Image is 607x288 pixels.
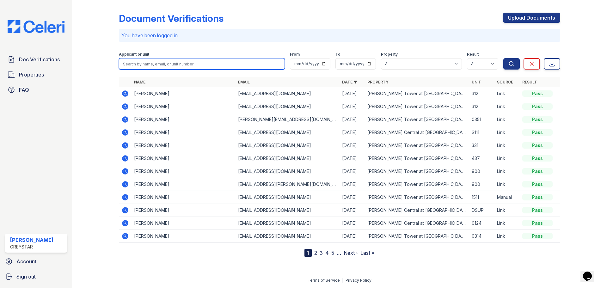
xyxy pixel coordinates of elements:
[290,52,300,57] label: From
[337,249,341,257] span: …
[236,100,340,113] td: [EMAIL_ADDRESS][DOMAIN_NAME]
[494,230,520,243] td: Link
[121,32,558,39] p: You have been logged in
[236,139,340,152] td: [EMAIL_ADDRESS][DOMAIN_NAME]
[342,278,343,283] div: |
[3,270,70,283] a: Sign out
[340,191,365,204] td: [DATE]
[340,230,365,243] td: [DATE]
[119,52,149,57] label: Applicant or unit
[132,217,236,230] td: [PERSON_NAME]
[522,142,553,149] div: Pass
[522,233,553,239] div: Pass
[236,126,340,139] td: [EMAIL_ADDRESS][DOMAIN_NAME]
[308,278,340,283] a: Terms of Service
[494,178,520,191] td: Link
[314,250,317,256] a: 2
[365,191,469,204] td: [PERSON_NAME] Tower at [GEOGRAPHIC_DATA]
[360,250,374,256] a: Last »
[132,230,236,243] td: [PERSON_NAME]
[236,113,340,126] td: [PERSON_NAME][EMAIL_ADDRESS][DOMAIN_NAME]
[494,191,520,204] td: Manual
[469,191,494,204] td: 1511
[365,230,469,243] td: [PERSON_NAME] Tower at [GEOGRAPHIC_DATA]
[236,217,340,230] td: [EMAIL_ADDRESS][DOMAIN_NAME]
[331,250,334,256] a: 5
[340,204,365,217] td: [DATE]
[522,181,553,187] div: Pass
[469,126,494,139] td: S111
[522,116,553,123] div: Pass
[522,168,553,175] div: Pass
[16,273,36,280] span: Sign out
[132,113,236,126] td: [PERSON_NAME]
[469,100,494,113] td: 312
[132,165,236,178] td: [PERSON_NAME]
[340,217,365,230] td: [DATE]
[381,52,398,57] label: Property
[5,68,67,81] a: Properties
[365,165,469,178] td: [PERSON_NAME] Tower at [GEOGRAPHIC_DATA]
[469,87,494,100] td: 312
[522,155,553,162] div: Pass
[134,80,145,84] a: Name
[238,80,250,84] a: Email
[236,230,340,243] td: [EMAIL_ADDRESS][DOMAIN_NAME]
[3,20,70,33] img: CE_Logo_Blue-a8612792a0a2168367f1c8372b55b34899dd931a85d93a1a3d3e32e68fde9ad4.png
[522,129,553,136] div: Pass
[522,103,553,110] div: Pass
[236,178,340,191] td: [EMAIL_ADDRESS][PERSON_NAME][DOMAIN_NAME]
[469,178,494,191] td: 900
[494,204,520,217] td: Link
[367,80,389,84] a: Property
[325,250,329,256] a: 4
[469,139,494,152] td: 331
[580,263,601,282] iframe: chat widget
[16,258,36,265] span: Account
[494,152,520,165] td: Link
[365,152,469,165] td: [PERSON_NAME] Tower at [GEOGRAPHIC_DATA]
[340,178,365,191] td: [DATE]
[467,52,479,57] label: Result
[365,178,469,191] td: [PERSON_NAME] Tower at [GEOGRAPHIC_DATA]
[340,100,365,113] td: [DATE]
[494,126,520,139] td: Link
[10,244,53,250] div: Greystar
[469,217,494,230] td: 0124
[236,152,340,165] td: [EMAIL_ADDRESS][DOMAIN_NAME]
[494,217,520,230] td: Link
[132,87,236,100] td: [PERSON_NAME]
[340,126,365,139] td: [DATE]
[469,152,494,165] td: 437
[522,80,537,84] a: Result
[497,80,513,84] a: Source
[469,230,494,243] td: 0314
[236,204,340,217] td: [EMAIL_ADDRESS][DOMAIN_NAME]
[522,220,553,226] div: Pass
[494,165,520,178] td: Link
[522,194,553,200] div: Pass
[236,165,340,178] td: [EMAIL_ADDRESS][DOMAIN_NAME]
[132,178,236,191] td: [PERSON_NAME]
[132,152,236,165] td: [PERSON_NAME]
[344,250,358,256] a: Next ›
[132,191,236,204] td: [PERSON_NAME]
[503,13,560,23] a: Upload Documents
[3,255,70,268] a: Account
[119,13,224,24] div: Document Verifications
[304,249,312,257] div: 1
[365,100,469,113] td: [PERSON_NAME] Tower at [GEOGRAPHIC_DATA]
[236,87,340,100] td: [EMAIL_ADDRESS][DOMAIN_NAME]
[19,56,60,63] span: Doc Verifications
[469,204,494,217] td: DSUP
[320,250,323,256] a: 3
[365,126,469,139] td: [PERSON_NAME] Central at [GEOGRAPHIC_DATA]
[340,87,365,100] td: [DATE]
[494,139,520,152] td: Link
[335,52,340,57] label: To
[10,236,53,244] div: [PERSON_NAME]
[132,139,236,152] td: [PERSON_NAME]
[494,87,520,100] td: Link
[132,126,236,139] td: [PERSON_NAME]
[236,191,340,204] td: [EMAIL_ADDRESS][DOMAIN_NAME]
